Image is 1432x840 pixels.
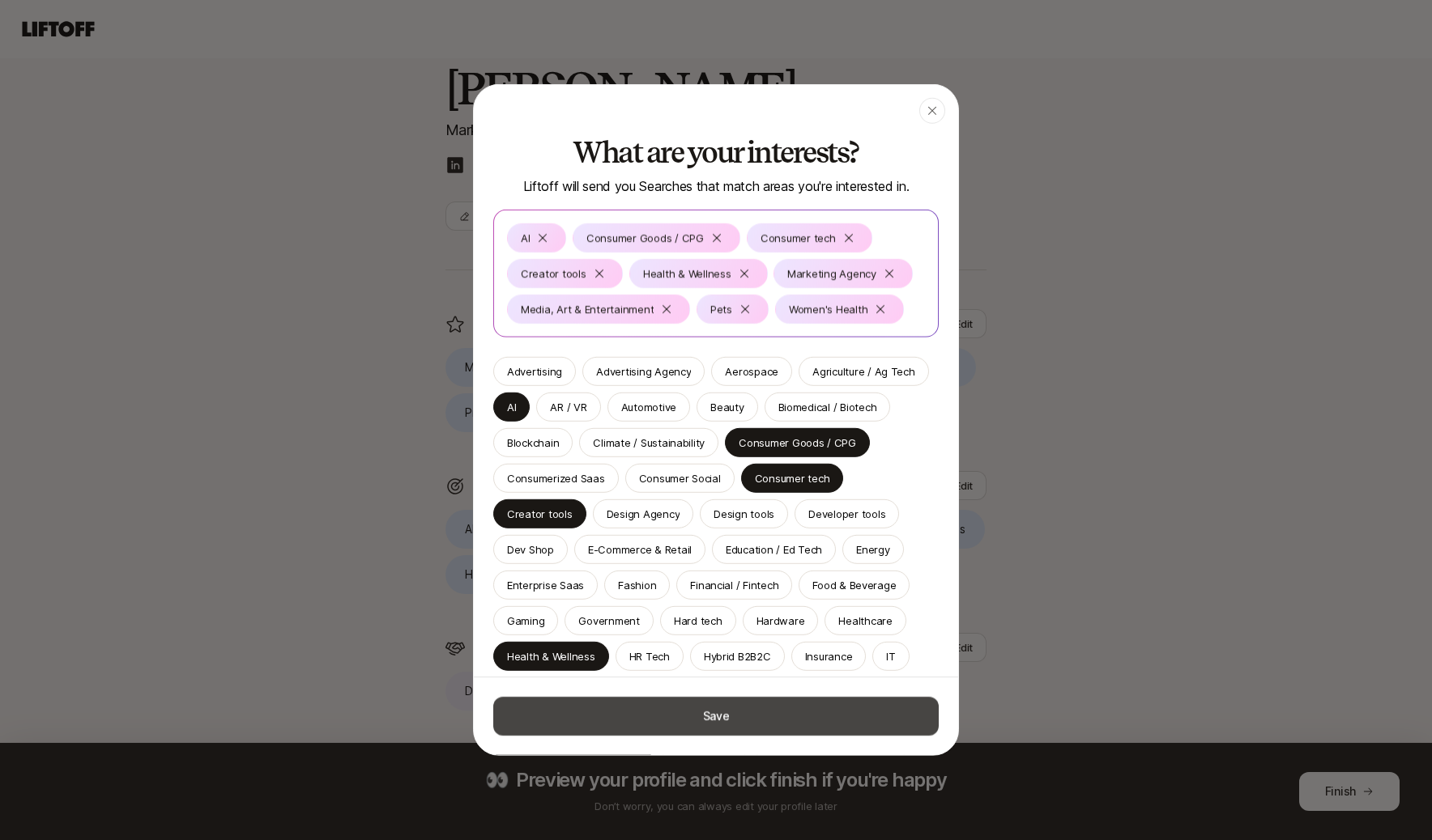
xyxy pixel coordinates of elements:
p: AR / VR [550,399,586,415]
p: Beauty [710,399,744,415]
p: Dev Shop [507,541,554,558]
p: Automotive [621,399,676,415]
p: Hardware [756,613,805,629]
p: Enterprise Saas [507,577,584,593]
p: Consumer Social [639,470,721,486]
p: Media, Art & Entertainment [521,301,654,317]
p: Health & Wellness [507,648,595,664]
p: Government [578,613,639,629]
p: Consumer Goods / CPG [586,230,704,246]
p: Consumerized Saas [507,470,605,486]
p: Gaming [507,613,544,629]
p: Health & Wellness [643,265,731,282]
p: IT [886,648,895,664]
p: Climate / Sustainability [593,435,705,451]
p: Biomedical / Biotech [778,399,877,415]
button: Save [493,697,939,736]
p: Healthcare [838,613,892,629]
p: Developer tools [808,506,885,522]
p: Design Agency [607,506,680,522]
p: Creator tools [507,506,573,522]
p: Insurance [805,648,853,664]
p: Liftoff will send you Searches that match areas you're interested in. [493,176,939,197]
p: AI [521,230,530,246]
p: Design tools [714,506,774,522]
p: Consumer tech [761,230,836,246]
p: Women's Health [789,301,867,317]
p: E-Commerce & Retail [588,541,692,558]
p: Hard tech [674,613,722,629]
p: HR Tech [629,648,670,664]
h2: What are your interests? [493,137,939,169]
p: Advertising Agency [596,363,691,380]
p: Blockchain [507,435,559,451]
p: Food & Beverage [812,577,896,593]
p: Consumer tech [755,470,830,486]
p: Consumer Goods / CPG [739,435,856,451]
p: Marketing Agency [787,265,876,282]
p: Energy [856,541,889,558]
p: Pets [710,301,732,317]
p: Aerospace [725,363,778,380]
p: Creator tools [521,265,586,282]
p: AI [507,399,516,415]
p: Hybrid B2B2C [704,648,771,664]
p: Financial / Fintech [690,577,778,593]
p: Fashion [618,577,656,593]
p: Advertising [507,363,562,380]
p: Education / Ed Tech [726,541,822,558]
p: Agriculture / Ag Tech [812,363,915,380]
